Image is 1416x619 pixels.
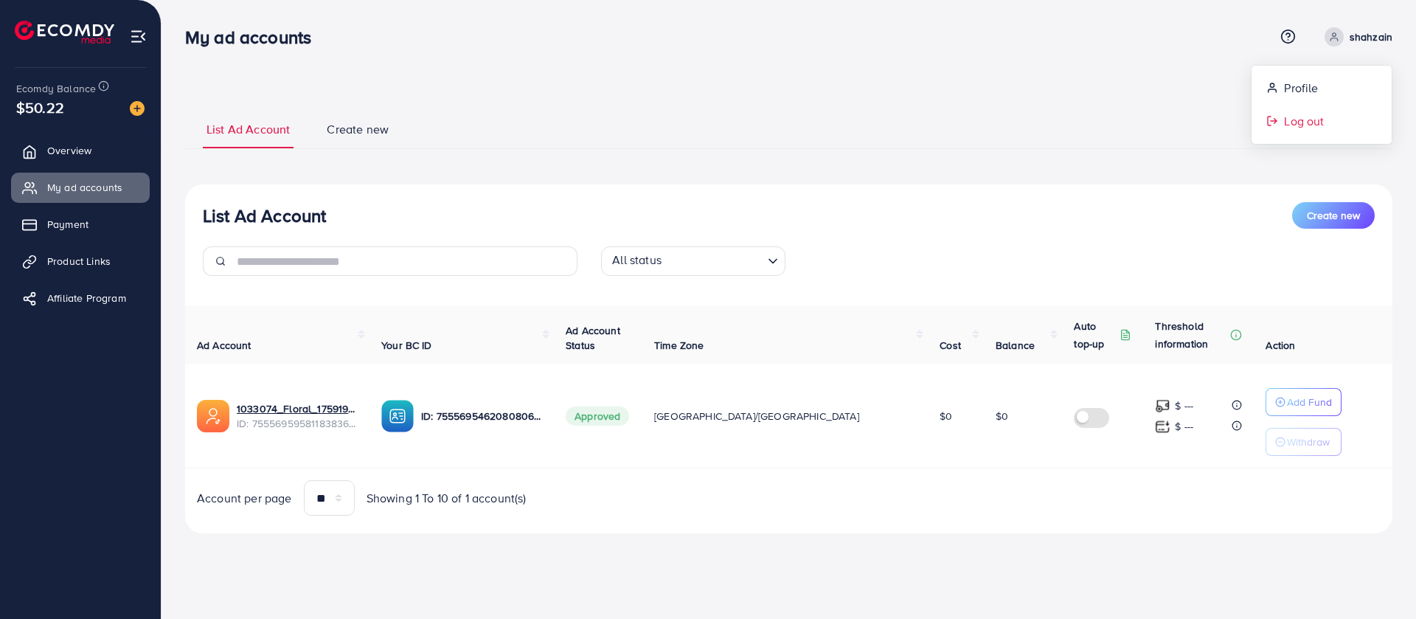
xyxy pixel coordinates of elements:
[1155,398,1170,414] img: top-up amount
[566,407,629,426] span: Approved
[47,291,126,305] span: Affiliate Program
[996,338,1035,353] span: Balance
[11,210,150,239] a: Payment
[1155,419,1170,435] img: top-up amount
[16,97,64,118] span: $50.22
[1307,208,1360,223] span: Create new
[237,401,358,432] div: <span class='underline'>1033074_Floral_1759197578581</span></br>7555695958118383632
[197,490,292,507] span: Account per page
[47,180,122,195] span: My ad accounts
[11,283,150,313] a: Affiliate Program
[1251,65,1392,145] ul: shahzain
[16,81,96,96] span: Ecomdy Balance
[566,323,620,353] span: Ad Account Status
[1266,338,1295,353] span: Action
[11,136,150,165] a: Overview
[996,409,1008,423] span: $0
[1175,418,1193,435] p: $ ---
[601,246,785,276] div: Search for option
[1155,317,1227,353] p: Threshold information
[1292,202,1375,229] button: Create new
[237,401,358,416] a: 1033074_Floral_1759197578581
[327,121,389,138] span: Create new
[130,101,145,116] img: image
[421,407,542,425] p: ID: 7555695462080806928
[1175,397,1193,415] p: $ ---
[1353,553,1405,608] iframe: Chat
[1074,317,1117,353] p: Auto top-up
[1350,28,1392,46] p: shahzain
[237,416,358,431] span: ID: 7555695958118383632
[1287,433,1330,451] p: Withdraw
[654,409,859,423] span: [GEOGRAPHIC_DATA]/[GEOGRAPHIC_DATA]
[654,338,704,353] span: Time Zone
[367,490,527,507] span: Showing 1 To 10 of 1 account(s)
[1319,27,1392,46] a: shahzain
[1284,79,1318,97] span: Profile
[197,338,251,353] span: Ad Account
[1266,428,1342,456] button: Withdraw
[940,409,952,423] span: $0
[666,249,762,272] input: Search for option
[206,121,290,138] span: List Ad Account
[47,143,91,158] span: Overview
[203,205,326,226] h3: List Ad Account
[381,338,432,353] span: Your BC ID
[1284,112,1324,130] span: Log out
[609,249,664,272] span: All status
[11,173,150,202] a: My ad accounts
[381,400,414,432] img: ic-ba-acc.ded83a64.svg
[197,400,229,432] img: ic-ads-acc.e4c84228.svg
[1287,393,1332,411] p: Add Fund
[185,27,323,48] h3: My ad accounts
[130,28,147,45] img: menu
[15,21,114,44] img: logo
[11,246,150,276] a: Product Links
[1266,388,1342,416] button: Add Fund
[940,338,961,353] span: Cost
[47,217,88,232] span: Payment
[47,254,111,269] span: Product Links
